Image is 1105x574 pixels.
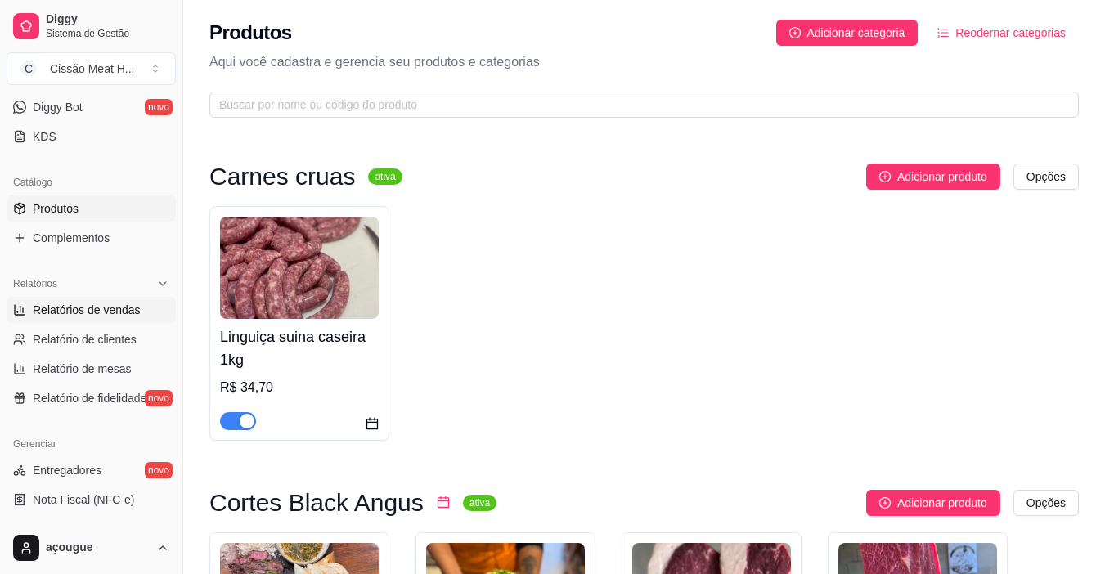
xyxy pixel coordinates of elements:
a: DiggySistema de Gestão [7,7,176,46]
h3: Carnes cruas [209,167,355,186]
span: Opções [1026,168,1066,186]
span: Produtos [33,200,79,217]
span: Nota Fiscal (NFC-e) [33,491,134,508]
a: Controle de caixa [7,516,176,542]
span: KDS [33,128,56,145]
h3: Cortes Black Angus [209,493,424,513]
button: Opções [1013,164,1079,190]
input: Buscar por nome ou código do produto [219,96,1056,114]
span: Diggy Bot [33,99,83,115]
div: Gerenciar [7,431,176,457]
span: C [20,61,37,77]
span: Adicionar produto [897,168,987,186]
button: açougue [7,528,176,567]
span: Complementos [33,230,110,246]
span: Adicionar categoria [807,24,905,42]
a: Relatório de fidelidadenovo [7,385,176,411]
button: Select a team [7,52,176,85]
span: Opções [1026,494,1066,512]
button: Adicionar produto [866,490,1000,516]
span: calendar [366,417,379,430]
div: Catálogo [7,169,176,195]
span: plus-circle [879,171,891,182]
a: Relatório de clientes [7,326,176,352]
span: plus-circle [789,27,801,38]
span: Relatório de mesas [33,361,132,377]
span: ordered-list [937,27,949,38]
h4: Linguiça suina caseira 1kg [220,325,379,371]
span: açougue [46,540,150,555]
span: Entregadores [33,462,101,478]
a: Diggy Botnovo [7,94,176,120]
span: Controle de caixa [33,521,122,537]
sup: ativa [463,495,496,511]
span: Adicionar produto [897,494,987,512]
a: Relatório de mesas [7,356,176,382]
p: Aqui você cadastra e gerencia seu produtos e categorias [209,52,1079,72]
a: Entregadoresnovo [7,457,176,483]
button: Opções [1013,490,1079,516]
span: Diggy [46,12,169,27]
span: Relatórios de vendas [33,302,141,318]
div: R$ 34,70 [220,378,379,397]
span: Relatório de fidelidade [33,390,146,406]
img: product-image [220,217,379,319]
span: Reodernar categorias [955,24,1066,42]
sup: ativa [368,168,402,185]
span: Relatórios [13,277,57,290]
span: Relatório de clientes [33,331,137,348]
a: Relatórios de vendas [7,297,176,323]
button: Adicionar categoria [776,20,919,46]
span: calendar [437,496,450,509]
div: Cissão Meat H ... [50,61,134,77]
h2: Produtos [209,20,292,46]
a: Complementos [7,225,176,251]
button: Adicionar produto [866,164,1000,190]
span: Sistema de Gestão [46,27,169,40]
a: Produtos [7,195,176,222]
a: KDS [7,123,176,150]
a: Nota Fiscal (NFC-e) [7,487,176,513]
button: Reodernar categorias [924,20,1079,46]
span: plus-circle [879,497,891,509]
